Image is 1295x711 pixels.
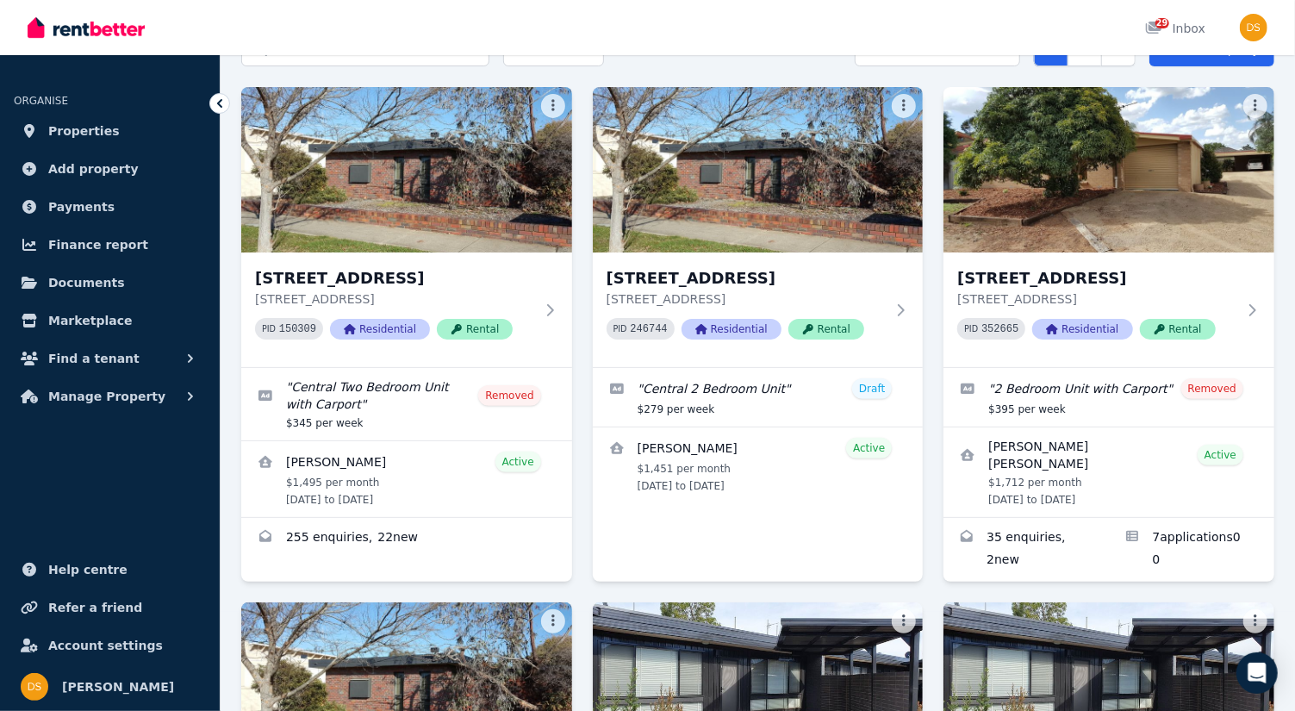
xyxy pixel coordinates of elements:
small: PID [262,324,276,334]
span: Payments [48,196,115,217]
a: Edit listing: Central 2 Bedroom Unit [593,368,924,427]
img: RentBetter [28,15,145,41]
h3: [STREET_ADDRESS] [607,266,886,290]
span: Finance report [48,234,148,255]
a: 2/16 Marungi Street, Shepparton[STREET_ADDRESS][STREET_ADDRESS]PID 246744ResidentialRental [593,87,924,367]
span: Residential [1032,319,1132,340]
span: Properties [48,121,120,141]
span: Marketplace [48,310,132,331]
a: Add property [14,152,206,186]
a: 1/16 Marungi St, Shepparton[STREET_ADDRESS][STREET_ADDRESS]PID 150309ResidentialRental [241,87,572,367]
a: Enquiries for 2/61 Balaclava Rd, Shepparton [943,518,1109,582]
a: Refer a friend [14,590,206,625]
p: [STREET_ADDRESS] [957,290,1236,308]
a: Account settings [14,628,206,663]
img: 2/16 Marungi Street, Shepparton [593,87,924,253]
span: Help centre [48,559,128,580]
a: Marketplace [14,303,206,338]
div: Open Intercom Messenger [1236,652,1278,694]
a: View details for Benjamin Shillingford [241,441,572,517]
a: Payments [14,190,206,224]
a: Enquiries for 1/16 Marungi St, Shepparton [241,518,572,559]
span: [PERSON_NAME] [62,677,174,697]
a: Properties [14,114,206,148]
span: Manage Property [48,386,165,407]
small: PID [613,324,627,334]
a: View details for Jackson Woosnam [943,427,1274,517]
span: Residential [330,319,430,340]
small: PID [964,324,978,334]
code: 150309 [279,323,316,335]
code: 246744 [631,323,668,335]
code: 352665 [981,323,1018,335]
span: ORGANISE [14,95,68,107]
a: Edit listing: Central Two Bedroom Unit with Carport [241,368,572,440]
img: Donna Stone [1240,14,1267,41]
button: More options [892,94,916,118]
span: Add property [48,159,139,179]
a: Edit listing: 2 Bedroom Unit with Carport [943,368,1274,427]
h3: [STREET_ADDRESS] [957,266,1236,290]
button: More options [541,609,565,633]
span: Rental [437,319,513,340]
button: More options [1243,94,1267,118]
a: Finance report [14,228,206,262]
a: View details for Brendon Lewis [593,427,924,503]
img: 2/61 Balaclava Rd, Shepparton [943,87,1274,253]
img: Donna Stone [21,673,48,701]
button: Find a tenant [14,341,206,376]
span: Refer a friend [48,597,142,618]
h3: [STREET_ADDRESS] [255,266,534,290]
button: More options [1243,609,1267,633]
span: 29 [1155,18,1169,28]
span: Rental [1140,319,1216,340]
span: Find a tenant [48,348,140,369]
button: More options [892,609,916,633]
a: Help centre [14,552,206,587]
button: More options [541,94,565,118]
a: Applications for 2/61 Balaclava Rd, Shepparton [1109,518,1274,582]
span: Account settings [48,635,163,656]
span: Residential [682,319,781,340]
p: [STREET_ADDRESS] [607,290,886,308]
div: Inbox [1145,20,1205,37]
span: Documents [48,272,125,293]
span: Rental [788,319,864,340]
p: [STREET_ADDRESS] [255,290,534,308]
a: 2/61 Balaclava Rd, Shepparton[STREET_ADDRESS][STREET_ADDRESS]PID 352665ResidentialRental [943,87,1274,367]
button: Manage Property [14,379,206,414]
img: 1/16 Marungi St, Shepparton [241,87,572,253]
a: Documents [14,265,206,300]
